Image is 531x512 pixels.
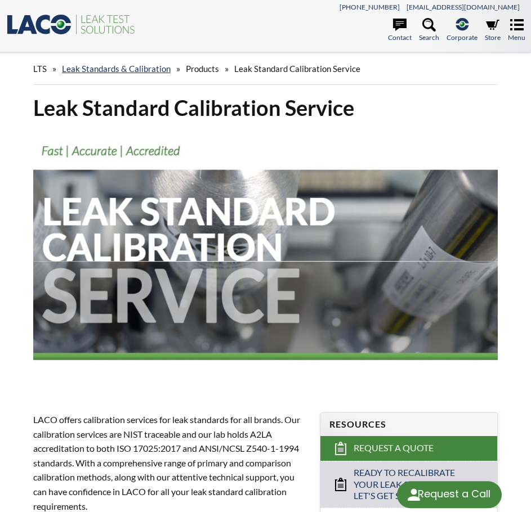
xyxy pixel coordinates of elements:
[320,436,497,461] a: Request a Quote
[397,481,502,508] div: Request a Call
[407,3,520,11] a: [EMAIL_ADDRESS][DOMAIN_NAME]
[508,18,525,43] a: Menu
[405,486,423,504] img: round button
[186,64,219,74] span: Products
[388,18,412,43] a: Contact
[33,64,47,74] span: LTS
[418,481,490,507] div: Request a Call
[340,3,400,11] a: [PHONE_NUMBER]
[329,419,488,430] h4: Resources
[485,18,501,43] a: Store
[62,64,171,74] a: Leak Standards & Calibration
[320,461,497,507] a: Ready to Recalibrate Your Leak Standard? Let's Get Started
[33,94,498,122] h1: Leak Standard Calibration Service
[419,18,439,43] a: Search
[354,467,473,502] span: Ready to Recalibrate Your Leak Standard? Let's Get Started
[447,32,478,43] span: Corporate
[354,442,434,454] span: Request a Quote
[33,53,498,85] div: » » »
[234,64,360,74] span: Leak Standard Calibration Service
[33,131,498,391] img: Leak Standard Calibration Service header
